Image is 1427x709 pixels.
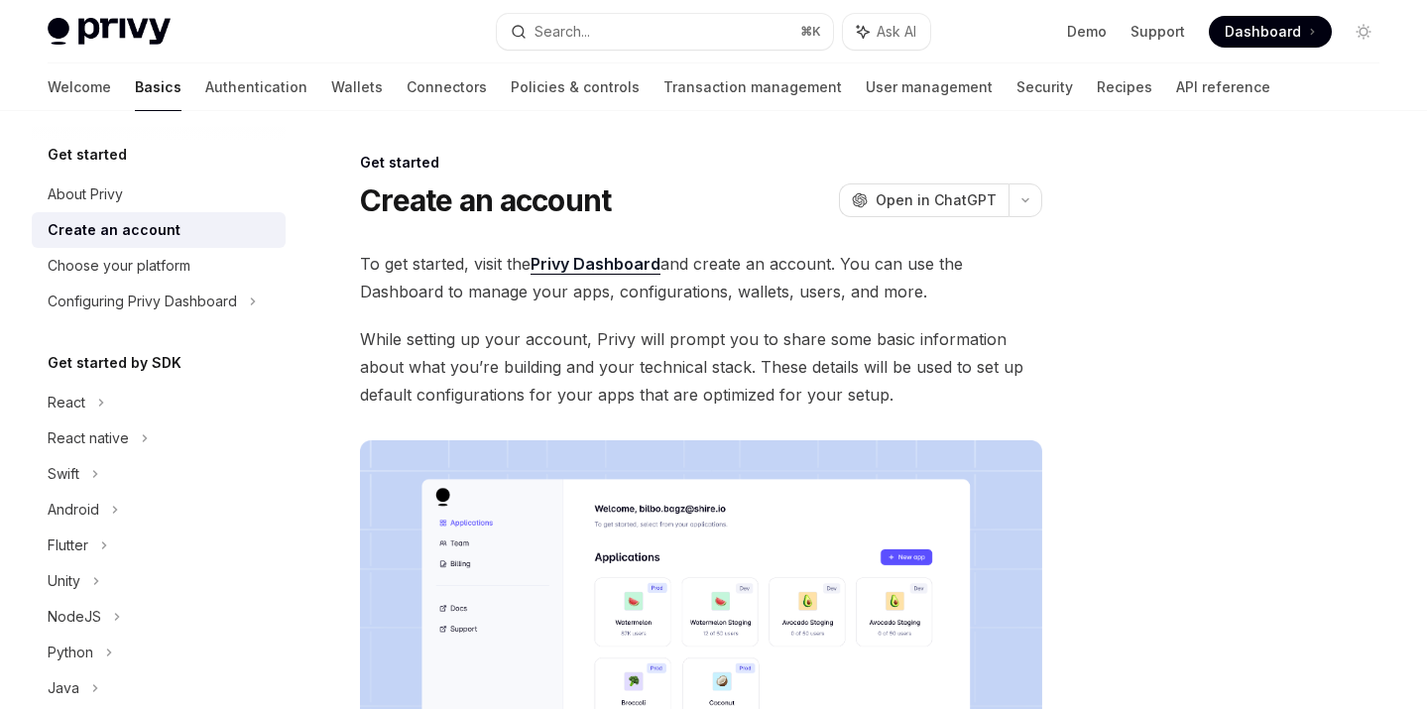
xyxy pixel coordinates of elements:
[48,18,171,46] img: light logo
[843,14,930,50] button: Ask AI
[32,212,286,248] a: Create an account
[839,183,1009,217] button: Open in ChatGPT
[877,22,916,42] span: Ask AI
[48,605,101,629] div: NodeJS
[48,254,190,278] div: Choose your platform
[1209,16,1332,48] a: Dashboard
[48,498,99,522] div: Android
[48,641,93,664] div: Python
[32,177,286,212] a: About Privy
[866,63,993,111] a: User management
[32,248,286,284] a: Choose your platform
[1348,16,1379,48] button: Toggle dark mode
[135,63,181,111] a: Basics
[48,143,127,167] h5: Get started
[876,190,997,210] span: Open in ChatGPT
[1176,63,1270,111] a: API reference
[535,20,590,44] div: Search...
[48,391,85,414] div: React
[48,426,129,450] div: React native
[407,63,487,111] a: Connectors
[360,153,1042,173] div: Get started
[48,533,88,557] div: Flutter
[48,218,180,242] div: Create an account
[531,254,660,275] a: Privy Dashboard
[1016,63,1073,111] a: Security
[360,250,1042,305] span: To get started, visit the and create an account. You can use the Dashboard to manage your apps, c...
[1225,22,1301,42] span: Dashboard
[48,182,123,206] div: About Privy
[48,462,79,486] div: Swift
[48,351,181,375] h5: Get started by SDK
[800,24,821,40] span: ⌘ K
[497,14,833,50] button: Search...⌘K
[48,290,237,313] div: Configuring Privy Dashboard
[1130,22,1185,42] a: Support
[205,63,307,111] a: Authentication
[331,63,383,111] a: Wallets
[48,569,80,593] div: Unity
[48,676,79,700] div: Java
[1067,22,1107,42] a: Demo
[48,63,111,111] a: Welcome
[511,63,640,111] a: Policies & controls
[360,182,611,218] h1: Create an account
[360,325,1042,409] span: While setting up your account, Privy will prompt you to share some basic information about what y...
[1097,63,1152,111] a: Recipes
[663,63,842,111] a: Transaction management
